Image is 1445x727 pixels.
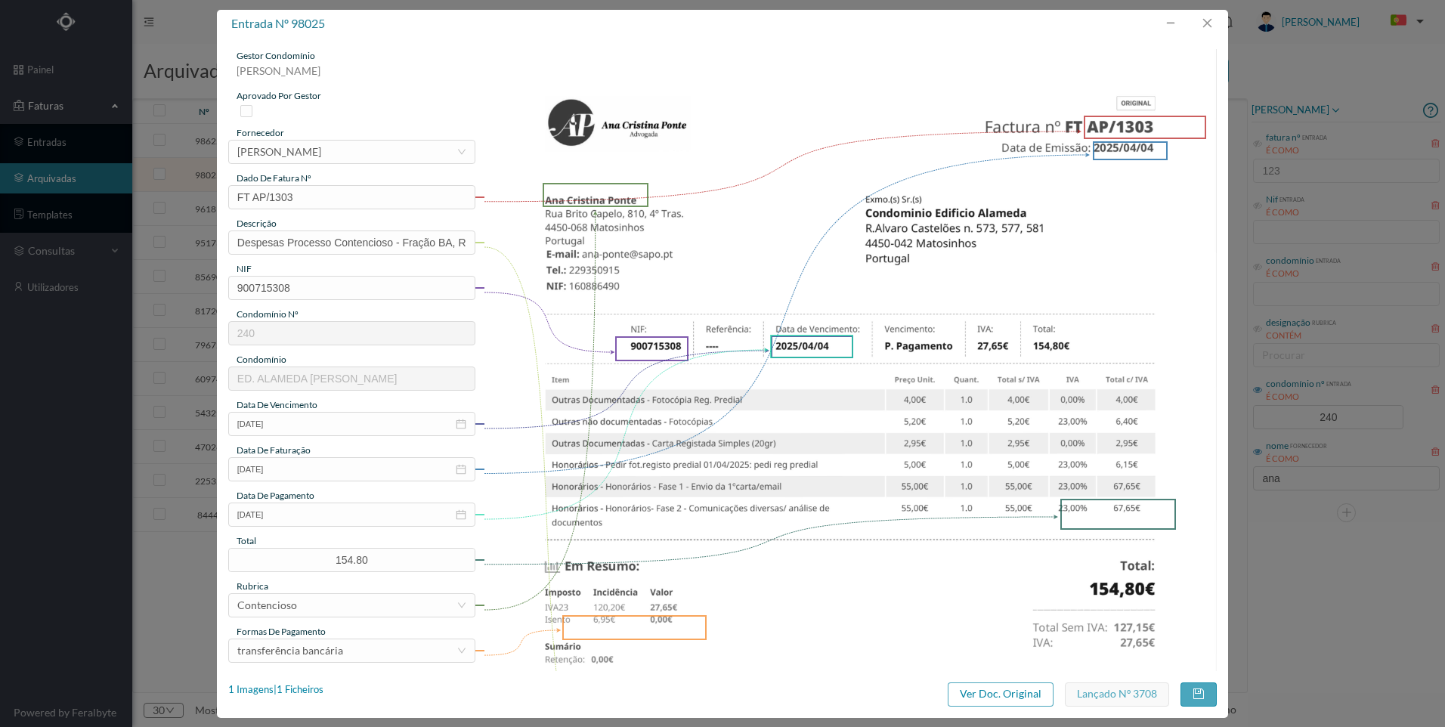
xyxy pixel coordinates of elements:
div: [PERSON_NAME] [228,63,475,89]
span: fornecedor [237,127,284,138]
span: gestor condomínio [237,50,315,61]
button: PT [1378,9,1430,33]
span: rubrica [237,580,268,592]
button: Ver Doc. Original [948,682,1054,707]
i: icon: down [457,601,466,610]
span: condomínio nº [237,308,299,320]
span: condomínio [237,354,286,365]
span: Formas de Pagamento [237,626,326,637]
button: Lançado nº 3708 [1065,682,1169,707]
span: descrição [237,218,277,229]
div: ANA CRISTINA PONTE [237,141,321,163]
span: NIF [237,263,252,274]
i: icon: calendar [456,464,466,475]
span: entrada nº 98025 [231,16,325,30]
div: 1 Imagens | 1 Ficheiros [228,682,323,698]
span: data de pagamento [237,490,314,501]
span: data de faturação [237,444,311,456]
div: Contencioso [237,594,297,617]
span: total [237,535,256,546]
i: icon: calendar [456,419,466,429]
span: data de vencimento [237,399,317,410]
i: icon: down [457,147,466,156]
div: transferência bancária [237,639,343,662]
span: dado de fatura nº [237,172,311,184]
span: aprovado por gestor [237,90,321,101]
i: icon: calendar [456,509,466,520]
i: icon: down [457,646,466,655]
